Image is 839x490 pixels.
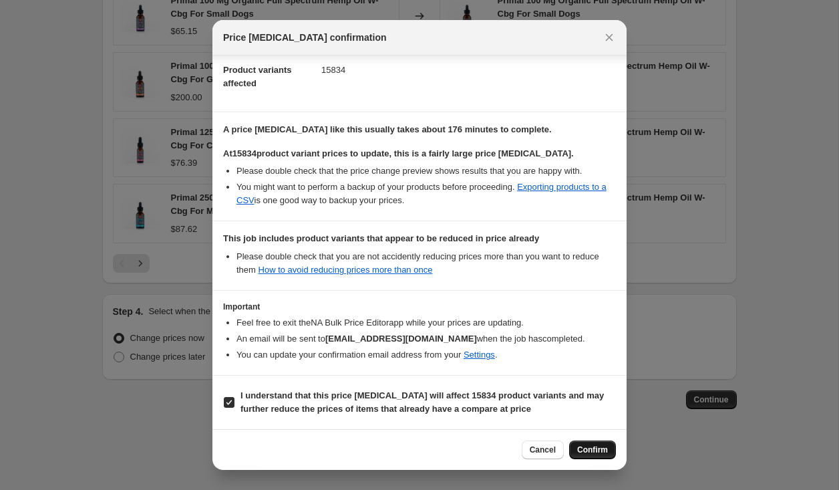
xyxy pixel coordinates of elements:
[223,65,292,88] span: Product variants affected
[223,124,552,134] b: A price [MEDICAL_DATA] like this usually takes about 176 minutes to complete.
[236,182,607,205] a: Exporting products to a CSV
[236,250,616,277] li: Please double check that you are not accidently reducing prices more than you want to reduce them
[321,52,616,88] dd: 15834
[577,445,608,455] span: Confirm
[236,332,616,346] li: An email will be sent to when the job has completed .
[223,301,616,312] h3: Important
[223,148,574,158] b: At 15834 product variant prices to update, this is a fairly large price [MEDICAL_DATA].
[240,390,604,414] b: I understand that this price [MEDICAL_DATA] will affect 15834 product variants and may further re...
[569,441,616,459] button: Confirm
[236,348,616,362] li: You can update your confirmation email address from your .
[223,31,387,44] span: Price [MEDICAL_DATA] confirmation
[522,441,564,459] button: Cancel
[530,445,556,455] span: Cancel
[236,164,616,178] li: Please double check that the price change preview shows results that you are happy with.
[259,265,433,275] a: How to avoid reducing prices more than once
[464,350,495,360] a: Settings
[325,334,477,344] b: [EMAIL_ADDRESS][DOMAIN_NAME]
[236,180,616,207] li: You might want to perform a backup of your products before proceeding. is one good way to backup ...
[600,28,619,47] button: Close
[236,316,616,330] li: Feel free to exit the NA Bulk Price Editor app while your prices are updating.
[223,233,539,243] b: This job includes product variants that appear to be reduced in price already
